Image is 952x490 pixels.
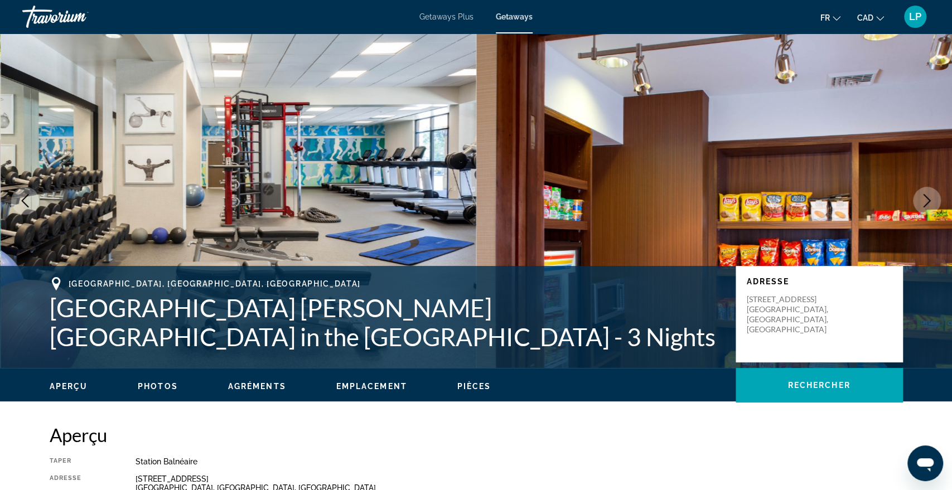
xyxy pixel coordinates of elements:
[336,382,407,391] span: Emplacement
[22,2,134,31] a: Travorium
[336,381,407,391] button: Emplacement
[747,294,836,334] p: [STREET_ADDRESS] [GEOGRAPHIC_DATA], [GEOGRAPHIC_DATA], [GEOGRAPHIC_DATA]
[50,293,724,351] h1: [GEOGRAPHIC_DATA] [PERSON_NAME][GEOGRAPHIC_DATA] in the [GEOGRAPHIC_DATA] - 3 Nights
[736,368,903,402] button: Rechercher
[228,382,286,391] span: Agréments
[857,13,873,22] span: CAD
[913,187,941,215] button: Next image
[50,382,88,391] span: Aperçu
[69,279,361,288] span: [GEOGRAPHIC_DATA], [GEOGRAPHIC_DATA], [GEOGRAPHIC_DATA]
[228,381,286,391] button: Agréments
[50,457,108,466] div: Taper
[50,381,88,391] button: Aperçu
[457,382,491,391] span: Pièces
[457,381,491,391] button: Pièces
[138,381,178,391] button: Photos
[747,277,892,286] p: Adresse
[909,11,921,22] span: LP
[136,457,903,466] div: Station balnéaire
[419,12,473,21] a: Getaways Plus
[138,382,178,391] span: Photos
[857,9,884,26] button: Change currency
[496,12,533,21] a: Getaways
[788,381,850,390] span: Rechercher
[11,187,39,215] button: Previous image
[820,13,830,22] span: fr
[50,424,903,446] h2: Aperçu
[907,445,943,481] iframe: Bouton de lancement de la fenêtre de messagerie
[820,9,840,26] button: Change language
[901,5,930,28] button: User Menu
